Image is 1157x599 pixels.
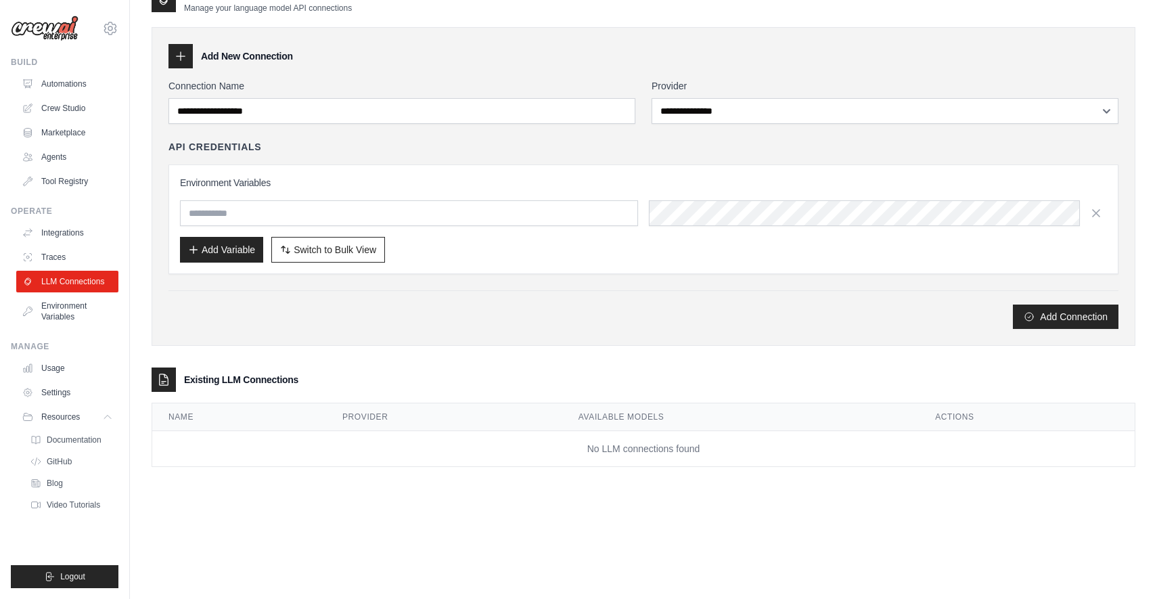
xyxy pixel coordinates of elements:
[16,122,118,143] a: Marketplace
[24,430,118,449] a: Documentation
[47,500,100,510] span: Video Tutorials
[47,478,63,489] span: Blog
[16,295,118,328] a: Environment Variables
[168,140,261,154] h4: API Credentials
[11,206,118,217] div: Operate
[919,403,1135,431] th: Actions
[16,73,118,95] a: Automations
[184,3,352,14] p: Manage your language model API connections
[24,495,118,514] a: Video Tutorials
[168,79,635,93] label: Connection Name
[180,237,263,263] button: Add Variable
[60,571,85,582] span: Logout
[16,97,118,119] a: Crew Studio
[180,176,1107,190] h3: Environment Variables
[184,373,298,386] h3: Existing LLM Connections
[294,243,376,257] span: Switch to Bulk View
[11,16,78,41] img: Logo
[652,79,1118,93] label: Provider
[271,237,385,263] button: Switch to Bulk View
[16,246,118,268] a: Traces
[16,271,118,292] a: LLM Connections
[11,341,118,352] div: Manage
[16,171,118,192] a: Tool Registry
[326,403,562,431] th: Provider
[201,49,293,63] h3: Add New Connection
[1013,305,1118,329] button: Add Connection
[152,403,326,431] th: Name
[24,452,118,471] a: GitHub
[562,403,919,431] th: Available Models
[24,474,118,493] a: Blog
[11,57,118,68] div: Build
[16,146,118,168] a: Agents
[47,435,101,445] span: Documentation
[16,406,118,428] button: Resources
[16,382,118,403] a: Settings
[47,456,72,467] span: GitHub
[11,565,118,588] button: Logout
[152,431,1135,467] td: No LLM connections found
[41,412,80,422] span: Resources
[16,357,118,379] a: Usage
[16,222,118,244] a: Integrations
